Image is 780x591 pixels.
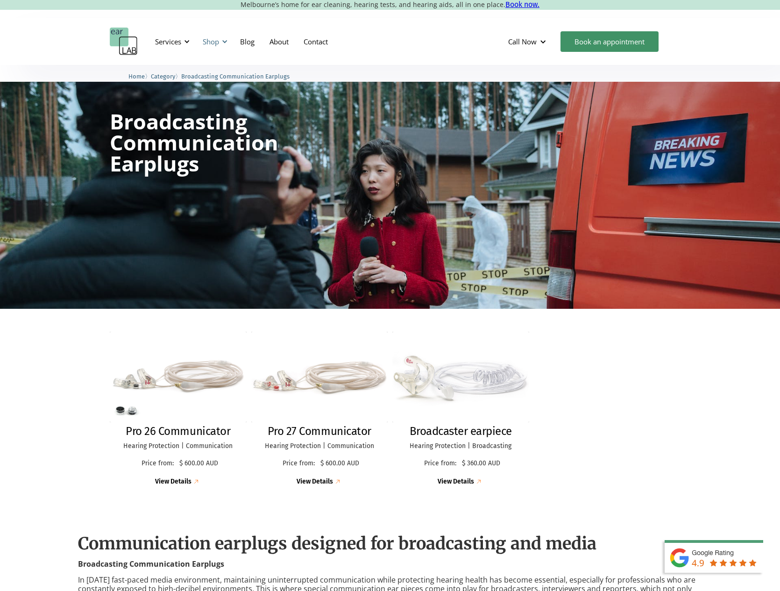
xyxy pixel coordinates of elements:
[78,559,224,569] strong: Broadcasting Communication Earplugs
[128,73,145,80] span: Home
[128,71,145,80] a: Home
[501,28,556,56] div: Call Now
[438,478,474,486] div: View Details
[128,71,151,81] li: 〉
[402,442,520,450] p: Hearing Protection | Broadcasting
[78,533,702,555] h2: Communication earplugs designed for broadcasting and media
[392,332,529,422] img: Broadcaster earpiece
[138,460,177,468] p: Price from:
[126,425,230,438] h2: Pro 26 Communicator
[233,28,262,55] a: Blog
[110,28,138,56] a: home
[251,332,388,422] img: Pro 27 Communicator
[297,478,333,486] div: View Details
[155,478,191,486] div: View Details
[320,460,359,468] p: $ 600.00 AUD
[110,332,247,486] a: Pro 26 CommunicatorPro 26 CommunicatorHearing Protection | CommunicationPrice from:$ 600.00 AUDVi...
[110,332,247,422] img: Pro 26 Communicator
[181,71,290,80] a: Broadcasting Communication Earplugs
[251,332,388,486] a: Pro 27 CommunicatorPro 27 CommunicatorHearing Protection | CommunicationPrice from:$ 600.00 AUDVi...
[560,31,659,52] a: Book an appointment
[508,37,537,46] div: Call Now
[279,460,318,468] p: Price from:
[151,71,175,80] a: Category
[410,425,512,438] h2: Broadcaster earpiece
[151,71,181,81] li: 〉
[197,28,230,56] div: Shop
[462,460,500,468] p: $ 360.00 AUD
[155,37,181,46] div: Services
[203,37,219,46] div: Shop
[179,460,218,468] p: $ 600.00 AUD
[421,460,460,468] p: Price from:
[181,73,290,80] span: Broadcasting Communication Earplugs
[119,442,237,450] p: Hearing Protection | Communication
[261,442,379,450] p: Hearing Protection | Communication
[296,28,335,55] a: Contact
[149,28,192,56] div: Services
[110,111,358,174] h1: Broadcasting Communication Earplugs
[392,332,529,486] a: Broadcaster earpieceBroadcaster earpieceHearing Protection | BroadcastingPrice from:$ 360.00 AUDV...
[268,425,371,438] h2: Pro 27 Communicator
[262,28,296,55] a: About
[151,73,175,80] span: Category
